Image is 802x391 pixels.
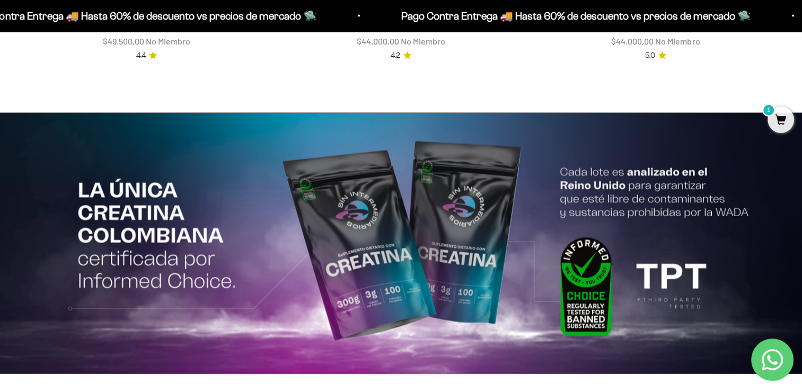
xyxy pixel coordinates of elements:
span: 4.2 [391,50,400,61]
span: No Miembro [655,36,700,46]
span: $49.500,00 [103,36,144,46]
span: $44.000,00 [357,36,399,46]
span: No Miembro [401,36,445,46]
span: 4.4 [136,50,146,61]
span: 5.0 [645,50,655,61]
mark: 1 [762,104,775,117]
span: No Miembro [146,36,190,46]
a: 4.44.4 de 5.0 estrellas [136,50,157,61]
a: 5.05.0 de 5.0 estrellas [645,50,666,61]
span: $44.000,00 [611,36,654,46]
p: Pago Contra Entrega 🚚 Hasta 60% de descuento vs precios de mercado 🛸 [393,7,743,24]
a: 1 [768,115,794,127]
a: 4.24.2 de 5.0 estrellas [391,50,411,61]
